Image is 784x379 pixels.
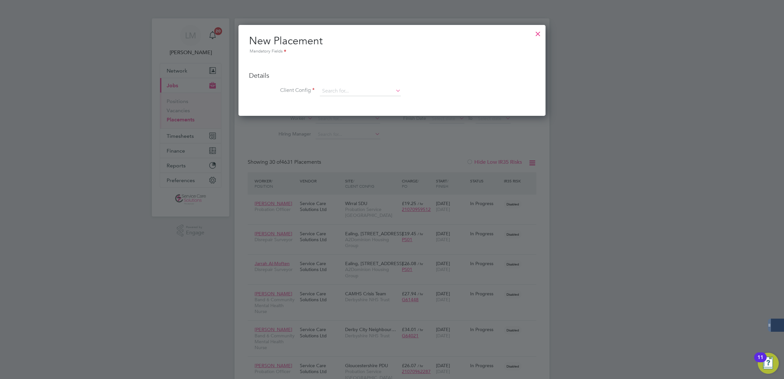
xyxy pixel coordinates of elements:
div: Mandatory Fields [249,48,535,55]
h2: New Placement [249,34,535,55]
input: Search for... [320,86,401,96]
div: 11 [757,357,763,366]
button: Open Resource Center, 11 new notifications [758,353,779,374]
label: Client Config [249,87,315,94]
h3: Details [249,71,535,80]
